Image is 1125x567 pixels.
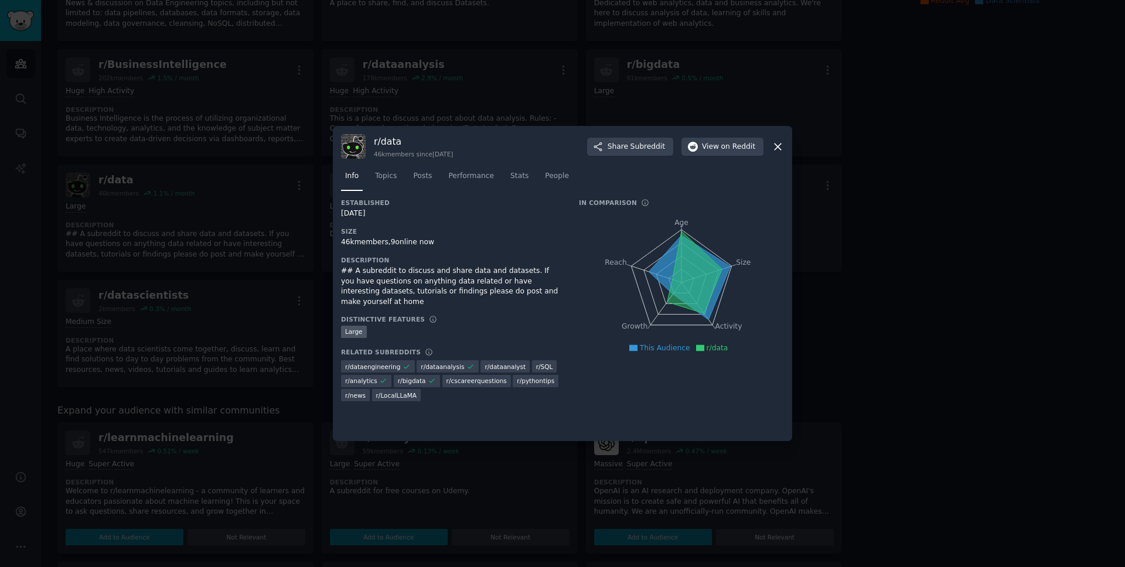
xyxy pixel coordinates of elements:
[608,142,665,152] span: Share
[341,315,425,323] h3: Distinctive Features
[341,237,562,248] div: 46k members, 9 online now
[409,167,436,191] a: Posts
[341,266,562,307] div: ## A subreddit to discuss and share data and datasets. If you have questions on anything data rel...
[375,171,397,182] span: Topics
[721,142,755,152] span: on Reddit
[736,258,751,267] tspan: Size
[341,348,421,356] h3: Related Subreddits
[341,209,562,219] div: [DATE]
[622,323,647,331] tspan: Growth
[605,258,627,267] tspan: Reach
[674,218,688,227] tspan: Age
[545,171,569,182] span: People
[341,227,562,235] h3: Size
[341,326,367,338] div: Large
[630,142,665,152] span: Subreddit
[587,138,673,156] button: ShareSubreddit
[374,150,453,158] div: 46k members since [DATE]
[702,142,755,152] span: View
[640,344,690,352] span: This Audience
[341,167,363,191] a: Info
[345,363,400,371] span: r/ dataengineering
[536,363,553,371] span: r/ SQL
[345,377,377,385] span: r/ analytics
[579,199,637,207] h3: In Comparison
[541,167,573,191] a: People
[376,391,417,399] span: r/ LocalLLaMA
[413,171,432,182] span: Posts
[421,363,464,371] span: r/ dataanalysis
[345,171,359,182] span: Info
[681,138,763,156] button: Viewon Reddit
[371,167,401,191] a: Topics
[341,199,562,207] h3: Established
[485,363,526,371] span: r/ dataanalyst
[707,344,728,352] span: r/data
[715,323,742,331] tspan: Activity
[374,135,453,148] h3: r/ data
[444,167,498,191] a: Performance
[446,377,507,385] span: r/ cscareerquestions
[506,167,533,191] a: Stats
[510,171,529,182] span: Stats
[341,134,366,159] img: data
[398,377,426,385] span: r/ bigdata
[341,256,562,264] h3: Description
[517,377,554,385] span: r/ pythontips
[345,391,366,399] span: r/ news
[448,171,494,182] span: Performance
